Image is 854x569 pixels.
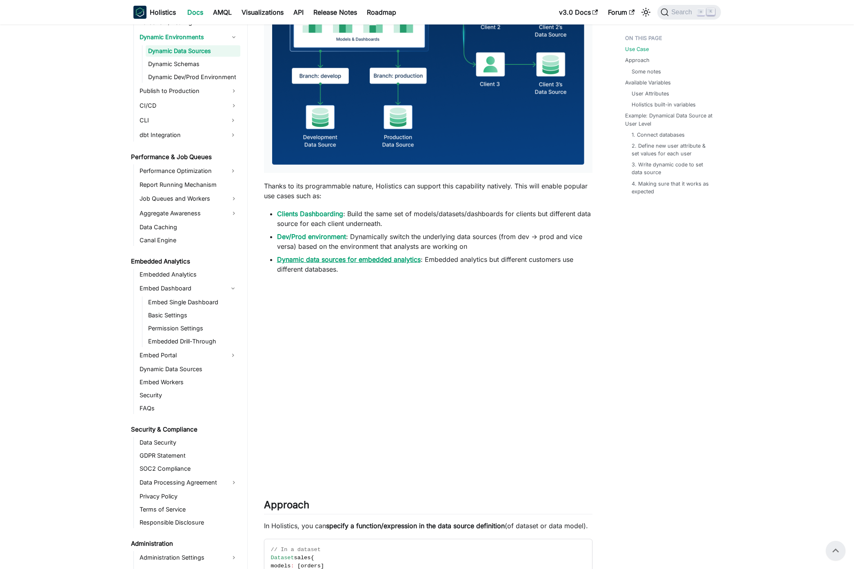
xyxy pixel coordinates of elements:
[297,563,301,569] span: [
[226,128,240,142] button: Expand sidebar category 'dbt Integration'
[264,499,592,514] h2: Approach
[554,6,603,19] a: v3.0 Docs
[632,142,713,157] a: 2. Define new user attribute & set values for each user
[137,192,240,205] a: Job Queues and Workers
[137,403,240,414] a: FAQs
[603,6,639,19] a: Forum
[264,521,592,531] p: In Holistics, you can (of dataset or data model).
[625,56,650,64] a: Approach
[137,179,240,190] a: Report Running Mechanism
[137,84,240,97] a: Publish to Production
[277,232,346,241] a: Dev/Prod environment
[271,547,321,553] span: // In a dataset
[294,555,311,561] span: sales
[277,255,592,274] li: : Embedded analytics but different customers use different databases.
[137,31,240,44] a: Dynamic Environments
[311,555,314,561] span: {
[137,349,226,362] a: Embed Portal
[182,6,208,19] a: Docs
[226,282,240,295] button: Collapse sidebar category 'Embed Dashboard'
[226,349,240,362] button: Expand sidebar category 'Embed Portal'
[291,563,294,569] span: :
[264,181,592,201] p: Thanks to its programmable nature, Holistics can support this capability natively. This will enab...
[321,563,324,569] span: ]
[326,522,505,530] strong: specify a function/expression in the data source definition
[137,551,240,564] a: Administration Settings
[129,256,240,267] a: Embedded Analytics
[288,6,308,19] a: API
[137,207,240,220] a: Aggregate Awareness
[226,164,240,177] button: Expand sidebar category 'Performance Optimization'
[129,151,240,163] a: Performance & Job Queues
[137,221,240,233] a: Data Caching
[137,463,240,474] a: SOC2 Compliance
[137,114,226,127] a: CLI
[133,6,146,19] img: Holistics
[632,68,661,75] a: Some notes
[137,376,240,388] a: Embed Workers
[826,541,845,560] button: Scroll back to top
[301,563,321,569] span: orders
[137,235,240,246] a: Canal Engine
[632,131,685,139] a: 1. Connect databases
[277,209,592,228] li: : Build the same set of models/datasets/dashboards for clients but different data source for each...
[129,538,240,549] a: Administration
[137,282,226,295] a: Embed Dashboard
[137,491,240,502] a: Privacy Policy
[271,563,291,569] span: models
[208,6,237,19] a: AMQL
[137,363,240,375] a: Dynamic Data Sources
[237,6,288,19] a: Visualizations
[146,45,240,57] a: Dynamic Data Sources
[697,9,705,16] kbd: ⌘
[146,71,240,83] a: Dynamic Dev/Prod Environment
[137,269,240,280] a: Embedded Analytics
[137,390,240,401] a: Security
[632,180,713,195] a: 4. Making sure that it works as expected
[707,8,715,15] kbd: K
[657,5,721,20] button: Search (Command+K)
[146,323,240,334] a: Permission Settings
[308,6,362,19] a: Release Notes
[271,555,294,561] span: Dataset
[146,58,240,70] a: Dynamic Schemas
[137,164,226,177] a: Performance Optimization
[277,255,421,263] a: Dynamic data sources for embedded analytics
[137,128,226,142] a: dbt Integration
[150,7,176,17] b: Holistics
[625,112,716,127] a: Example: Dynamical Data Source at User Level
[632,90,669,97] a: User Attributes
[639,6,652,19] button: Switch between dark and light mode (currently light mode)
[137,99,240,112] a: CI/CD
[146,297,240,308] a: Embed Single Dashboard
[277,210,343,218] a: Clients Dashboarding
[137,476,240,489] a: Data Processing Agreement
[226,114,240,127] button: Expand sidebar category 'CLI'
[632,101,696,108] a: Holistics built-in variables
[133,6,176,19] a: HolisticsHolistics
[137,450,240,461] a: GDPR Statement
[277,232,592,251] li: : Dynamically switch the underlying data sources (from dev → prod and vice versa) based on the en...
[362,6,401,19] a: Roadmap
[632,161,713,176] a: 3. Write dynamic code to set data source
[137,504,240,515] a: Terms of Service
[129,424,240,435] a: Security & Compliance
[146,336,240,347] a: Embedded Drill-Through
[137,437,240,448] a: Data Security
[625,79,671,86] a: Available Variables
[137,517,240,528] a: Responsible Disclosure
[146,310,240,321] a: Basic Settings
[125,24,248,569] nav: Docs sidebar
[625,45,649,53] a: Use Case
[264,282,592,479] iframe: YouTube video player
[669,9,697,16] span: Search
